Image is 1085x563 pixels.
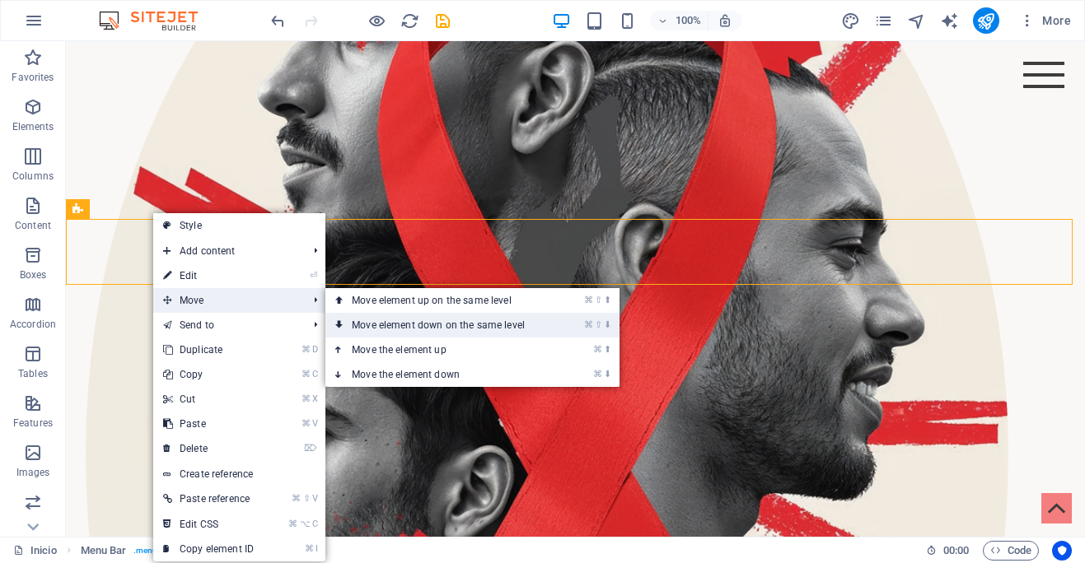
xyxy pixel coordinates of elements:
span: Move [153,288,301,313]
a: ⌘⬆Move the element up [325,337,558,362]
a: ⌘VPaste [153,412,264,436]
a: ⌘XCut [153,387,264,412]
span: . menu-wrapper .preset-menu-v2-healthy [133,541,285,561]
i: ⌘ [584,319,593,330]
i: ⌘ [593,369,602,379]
button: Click here to leave preview mode and continue editing [367,11,386,30]
button: Usercentrics [1052,541,1072,561]
i: ⌘ [584,295,593,305]
i: ⌥ [300,519,311,529]
button: pages [874,11,894,30]
button: publish [973,7,999,34]
i: On resize automatically adjust zoom level to fit chosen device. [718,13,732,28]
i: Pages (Ctrl+Alt+S) [874,12,893,30]
nav: breadcrumb [81,541,299,561]
button: save [433,11,452,30]
button: reload [400,11,419,30]
p: Slider [21,515,46,528]
i: Navigator [907,12,926,30]
i: X [312,393,317,404]
p: Elements [12,120,54,133]
i: ⌘ [305,543,314,554]
i: Design (Ctrl+Alt+Y) [841,12,860,30]
i: ⌘ [288,519,297,529]
i: I [316,543,317,554]
i: C [312,369,317,379]
a: ⌘⇧⬇Move element down on the same level [325,313,558,337]
i: ⌘ [302,393,311,404]
a: ⌘⇧⬆Move element up on the same level [325,288,558,313]
i: Save (Ctrl+S) [433,12,452,30]
a: ⌘⬇Move the element down [325,362,558,387]
i: AI Writer [940,12,959,30]
i: ⇧ [303,493,311,504]
i: ⏎ [310,270,317,281]
i: D [312,344,317,355]
h6: Session time [926,541,970,561]
a: Click to cancel selection. Double-click to open Pages [13,541,57,561]
span: Code [990,541,1031,561]
span: 00 00 [943,541,969,561]
button: navigator [907,11,927,30]
i: ⬆ [604,344,611,355]
p: Tables [18,367,48,380]
i: ⌘ [302,418,311,429]
i: ⌘ [302,344,311,355]
span: : [955,544,957,556]
a: ⌦Delete [153,436,264,461]
p: Favorites [12,71,54,84]
i: ⬇ [604,369,611,379]
span: More [1019,12,1071,29]
button: design [841,11,861,30]
p: Columns [12,170,54,183]
i: Reload page [400,12,419,30]
a: Style [153,213,325,238]
a: Send to [153,313,301,337]
button: undo [268,11,288,30]
i: ⇧ [595,319,602,330]
a: ⌘DDuplicate [153,337,264,362]
a: Create reference [153,462,325,486]
i: Publish [976,12,995,30]
a: ⌘ICopy element ID [153,537,264,561]
i: ⬆ [604,295,611,305]
button: text_generator [940,11,960,30]
i: ⌘ [292,493,301,504]
i: ⌦ [304,443,317,454]
p: Content [15,219,51,232]
i: ⬇ [604,319,611,330]
i: V [312,493,317,504]
i: ⌘ [302,369,311,379]
p: Accordion [10,318,56,331]
a: ⌘CCopy [153,362,264,387]
h6: 100% [675,11,701,30]
i: Undo: Move elements (Ctrl+Z) [269,12,288,30]
span: Click to select. Double-click to edit [81,541,127,561]
a: ⏎Edit [153,263,264,288]
button: More [1013,7,1078,34]
a: ⌘⇧VPaste reference [153,486,264,511]
a: ⌘⌥CEdit CSS [153,512,264,537]
p: Boxes [20,268,47,281]
i: ⇧ [595,295,602,305]
button: 100% [650,11,709,30]
i: C [312,519,317,529]
i: V [312,418,317,429]
p: Images [16,466,50,479]
p: Features [13,416,53,430]
button: Code [983,541,1039,561]
span: Add content [153,239,301,263]
i: ⌘ [593,344,602,355]
img: Editor Logo [95,11,218,30]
